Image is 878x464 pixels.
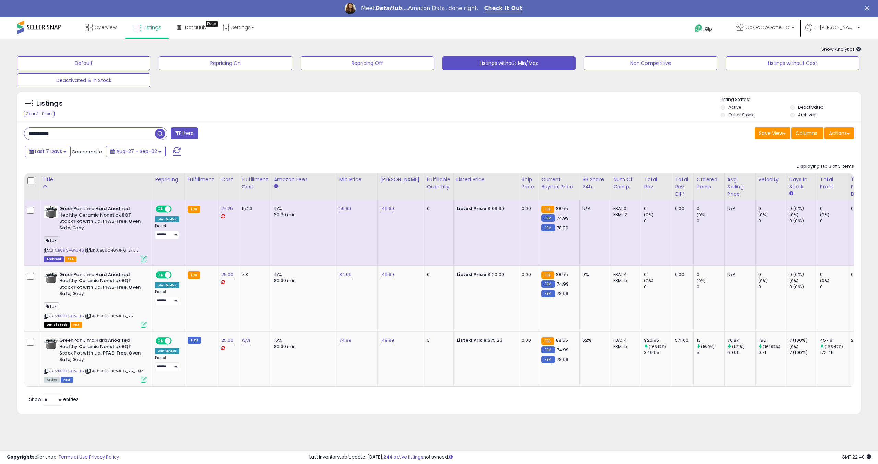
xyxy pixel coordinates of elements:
b: GreenPan Lima Hard Anodized Healthy Ceramic Nonstick 8QT Stock Pot with Lid, PFAS-Free, Oven Safe... [59,337,143,364]
span: Listings that have been deleted from Seller Central [44,256,64,262]
div: N/A [582,206,605,212]
span: Listings [143,24,161,31]
div: Total Rev. Diff. [675,176,691,198]
div: 0.00 [522,206,533,212]
p: Listing States: [721,96,861,103]
i: Get Help [694,24,703,33]
b: GreenPan Lima Hard Anodized Healthy Ceramic Nonstick 8QT Stock Pot with Lid, PFAS-Free, Oven Safe... [59,206,143,233]
small: (0%) [820,278,830,283]
div: ASIN: [44,271,147,327]
span: OFF [171,272,182,278]
div: 0.71 [758,350,786,356]
div: 0 [820,218,848,224]
span: 78.99 [557,356,569,363]
a: 27.25 [221,205,233,212]
button: Listings without Min/Max [442,56,576,70]
div: 0 (0%) [789,284,817,290]
small: (160%) [701,344,715,349]
button: Aug-27 - Sep-02 [106,146,166,157]
a: B09CHGVJH6 [58,368,84,374]
div: 285.36 [851,337,866,344]
small: (0%) [758,278,768,283]
span: Help [703,26,712,32]
label: Deactivated [798,104,824,110]
div: 0 [697,271,724,278]
button: Repricing Off [301,56,434,70]
div: FBM: 2 [613,212,636,218]
small: (0%) [789,344,799,349]
small: FBA [541,337,554,345]
div: N/A [727,206,750,212]
span: Columns [796,130,817,137]
div: 920.95 [644,337,672,344]
img: Profile image for Georgie [345,3,356,14]
span: 78.99 [557,290,569,297]
span: ON [156,272,165,278]
div: 0 (0%) [789,206,817,212]
small: FBA [541,206,554,213]
small: (163.17%) [649,344,666,349]
a: 84.99 [339,271,352,278]
small: FBA [188,206,200,213]
a: 59.99 [339,205,352,212]
div: ASIN: [44,206,147,261]
div: 0 [697,284,724,290]
div: 0 [820,284,848,290]
span: | SKU: B09CHGVJH6_25 [85,313,133,319]
div: Win BuyBox [155,348,179,354]
small: (0%) [697,278,706,283]
b: GreenPan Lima Hard Anodized Healthy Ceramic Nonstick 8QT Stock Pot with Lid, PFAS-Free, Oven Safe... [59,271,143,299]
span: FBA [71,322,82,328]
div: Amazon Fees [274,176,333,183]
div: $109.99 [456,206,513,212]
div: 15.23 [242,206,266,212]
div: Fulfillable Quantity [427,176,451,190]
small: (161.97%) [763,344,780,349]
div: Listed Price [456,176,516,183]
div: [PERSON_NAME] [380,176,421,183]
div: 15% [274,271,331,278]
span: 74.99 [557,281,569,287]
a: Listings [128,17,166,38]
div: N/A [727,271,750,278]
small: FBM [541,346,555,353]
div: 0 [697,218,724,224]
div: BB Share 24h. [582,176,607,190]
div: Displaying 1 to 3 of 3 items [797,163,854,170]
div: 0 [644,206,672,212]
div: Cost [221,176,236,183]
a: N/A [242,337,250,344]
span: FBA [65,256,76,262]
a: Hi [PERSON_NAME] [805,24,860,39]
span: OFF [171,206,182,212]
div: 457.81 [820,337,848,344]
b: Listed Price: [456,337,488,344]
img: 31e8SqE8aQL._SL40_.jpg [44,206,58,218]
span: All listings currently available for purchase on Amazon [44,377,60,383]
label: Active [728,104,741,110]
span: Show: entries [29,396,79,403]
div: 0.00 [675,271,688,278]
img: 31e8SqE8aQL._SL40_.jpg [44,337,58,350]
a: 149.99 [380,337,394,344]
a: Check It Out [484,5,523,12]
div: 0 [758,284,786,290]
small: (0%) [644,278,654,283]
button: Save View [755,127,790,139]
button: Non Competitive [584,56,717,70]
div: Num of Comp. [613,176,638,190]
small: Amazon Fees. [274,183,278,189]
span: ON [156,206,165,212]
div: Fulfillment Cost [242,176,268,190]
div: Ordered Items [697,176,722,190]
span: OFF [171,338,182,344]
div: 0 [758,206,786,212]
div: 7 (100%) [789,350,817,356]
div: 0.00 [851,206,866,212]
div: Fulfillment [188,176,215,183]
div: 0 (0%) [789,218,817,224]
div: 7.8 [242,271,266,278]
label: Archived [798,112,817,118]
div: FBA: 4 [613,271,636,278]
div: Total Profit Diff. [851,176,868,198]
